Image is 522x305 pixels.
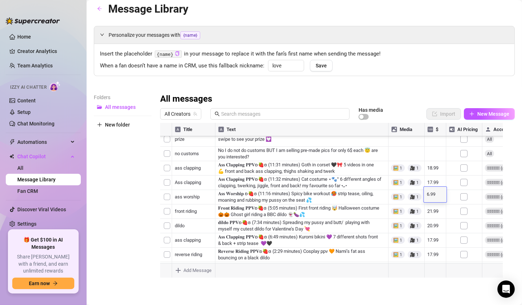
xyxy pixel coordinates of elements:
span: New folder [105,122,130,128]
button: New folder [94,119,152,131]
img: Chat Copilot [9,154,14,159]
a: Chat Monitoring [17,121,54,127]
span: Chat Copilot [17,151,69,162]
a: Message Library [17,177,56,182]
span: All Creators [165,109,197,119]
textarea: 6.99 [427,191,444,198]
span: Earn now [29,280,50,286]
span: {name} [180,31,200,39]
article: Message Library [108,0,188,17]
img: AI Chatter [49,81,61,92]
article: Has media [359,108,383,112]
a: Creator Analytics [17,45,75,57]
a: All [17,165,23,171]
h3: All messages [160,93,212,105]
span: search [215,111,220,116]
code: {name} [155,50,182,58]
span: plus [469,111,474,116]
button: Earn nowarrow-right [12,278,74,289]
span: Insert the placeholder in your message to replace it with the fan’s first name when sending the m... [100,50,509,58]
span: expanded [100,32,104,37]
button: Click to Copy [175,51,180,57]
span: thunderbolt [9,139,15,145]
input: Search messages [221,110,345,118]
button: Save [310,60,333,71]
span: folder-open [97,105,102,110]
button: All messages [94,101,152,113]
span: All messages [105,104,136,110]
span: plus [97,122,102,127]
a: Discover Viral Videos [17,207,66,212]
div: Personalize your messages with{name} [94,26,514,44]
span: Personalize your messages with [109,31,509,39]
article: Folders [94,93,152,101]
span: 🎁 Get $100 in AI Messages [12,237,74,251]
button: Import [426,108,461,120]
a: Setup [17,109,31,115]
span: Automations [17,136,69,148]
a: Home [17,34,31,40]
button: New Message [464,108,515,120]
a: Settings [17,221,36,227]
span: copy [175,51,180,56]
span: arrow-left [97,6,102,11]
span: Save [316,63,327,68]
img: logo-BBDzfeDw.svg [6,17,60,25]
a: Fan CRM [17,188,38,194]
a: Team Analytics [17,63,53,68]
span: Izzy AI Chatter [10,84,47,91]
div: Open Intercom Messenger [497,280,515,298]
a: Content [17,98,36,103]
span: arrow-right [53,281,58,286]
span: When a fan doesn’t have a name in CRM, use this fallback nickname: [100,62,264,70]
span: New Message [477,111,509,117]
span: Share [PERSON_NAME] with a friend, and earn unlimited rewards [12,253,74,275]
span: team [193,112,197,116]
